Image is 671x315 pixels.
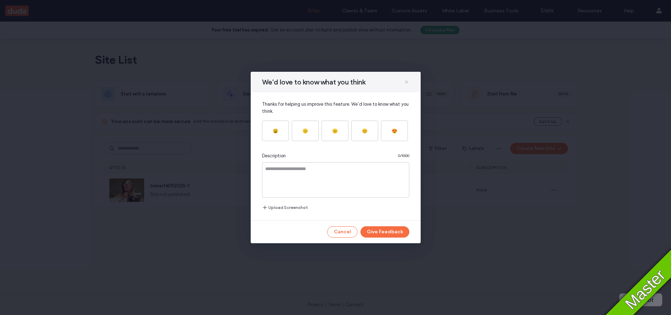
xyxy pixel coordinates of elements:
[262,203,308,212] button: Upload Screenshot
[362,128,368,134] div: 😊
[392,128,397,134] div: 😍
[262,152,286,159] span: Description
[262,77,365,87] span: We'd love to know what you think
[273,128,278,134] div: 😩
[398,153,409,159] span: 0 / 1000
[262,101,409,115] span: Thanks for helping us improve this feature. We’d love to know what you think.
[302,128,308,134] div: 🫤
[360,226,409,238] button: Give Feedback
[332,128,338,134] div: 😐
[327,226,358,238] button: Cancel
